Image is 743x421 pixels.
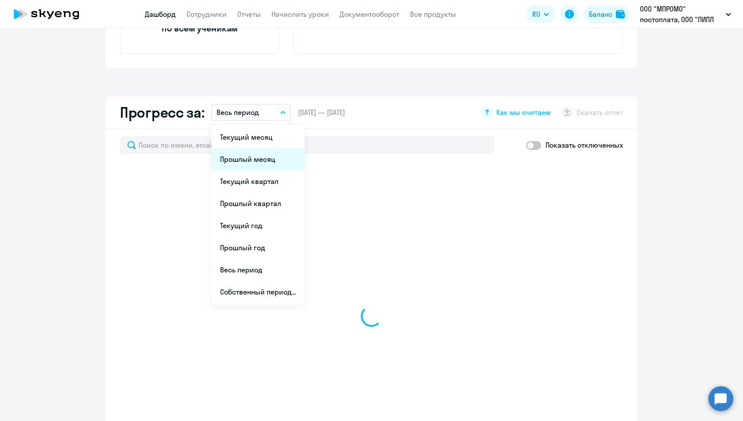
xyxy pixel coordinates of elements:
p: Весь период [217,107,259,118]
span: [DATE] — [DATE] [298,107,345,117]
button: ООО "МПРОМО" постоплата, ООО "ПИПЛ МЕДИА ПРОДАКШЕН" [635,4,735,25]
a: Начислить уроки [271,10,329,19]
a: Дашборд [145,10,176,19]
p: Показать отключенных [546,140,623,150]
button: Весь период [211,104,291,121]
p: ООО "МПРОМО" постоплата, ООО "ПИПЛ МЕДИА ПРОДАКШЕН" [640,4,722,25]
span: Как мы считаем [496,107,551,117]
a: Отчеты [237,10,261,19]
span: RU [532,9,540,19]
h2: Прогресс за: [120,103,204,121]
ul: RU [211,124,305,305]
img: balance [616,10,625,19]
a: Сотрудники [186,10,227,19]
input: Поиск по имени, email, продукту или статусу [120,136,495,154]
button: RU [526,5,555,23]
button: Балансbalance [584,5,630,23]
a: Все продукты [410,10,456,19]
div: Баланс [589,9,612,19]
a: Документооборот [340,10,399,19]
